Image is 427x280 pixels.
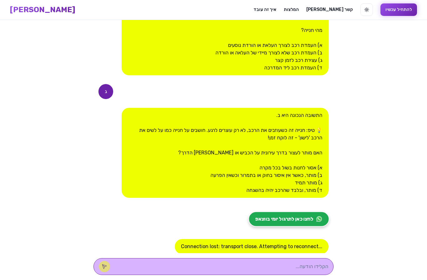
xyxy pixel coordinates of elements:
div: ג [98,84,113,99]
div: Connection lost: transport close. Attempting to reconnect... [175,239,329,254]
button: להתחיל עכשיו [380,3,417,16]
a: המלצות [284,7,299,13]
a: איך זה עובד [254,7,276,13]
span: לחצו כאן לתרגול יומי בווצאפ [255,215,314,223]
a: [PERSON_NAME] קשר [306,7,353,13]
a: לחצו כאן לתרגול יומי בווצאפ [248,212,329,227]
a: [PERSON_NAME] [10,5,75,15]
div: התשובה הנכונה היא ב. 💡 טיפ: חנייה זה כשעוזבים את הרכב, לא רק עוצרים לרגע. חושבים על חנייה כמו על ... [122,108,329,198]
